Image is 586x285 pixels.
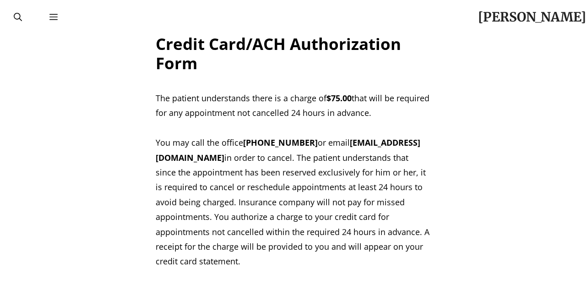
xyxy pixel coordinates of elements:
a: [PERSON_NAME] [478,9,586,25]
b: [PHONE_NUMBER] [243,137,318,148]
h2: Credit Card/ACH Authorization Form [156,34,430,73]
b: $75.00 [326,93,352,104]
b: [EMAIL_ADDRESS][DOMAIN_NAME] [156,137,420,163]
